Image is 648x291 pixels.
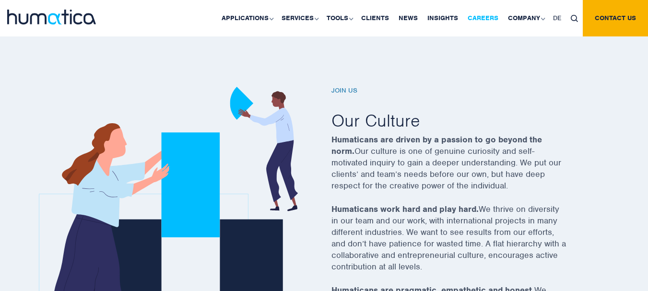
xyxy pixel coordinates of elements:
[331,134,542,156] strong: Humaticans are driven by a passion to go beyond the norm.
[331,134,590,203] p: Our culture is one of genuine curiosity and self-motivated inquiry to gain a deeper understanding...
[7,10,96,24] img: logo
[331,204,479,214] strong: Humaticans work hard and play hard.
[331,87,590,95] h6: Join us
[553,14,561,22] span: DE
[331,109,590,131] h2: Our Culture
[331,203,590,284] p: We thrive on diversity in our team and our work, with international projects in many different in...
[571,15,578,22] img: search_icon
